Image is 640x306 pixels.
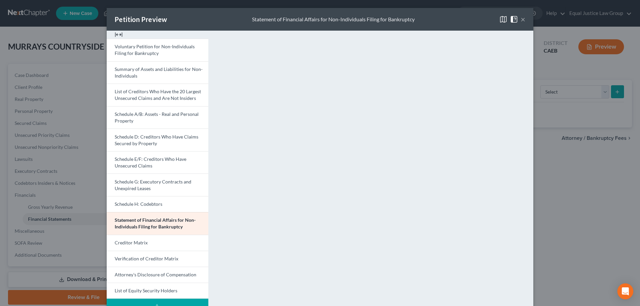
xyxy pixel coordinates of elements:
img: help-close-5ba153eb36485ed6c1ea00a893f15db1cb9b99d6cae46e1a8edb6c62d00a1a76.svg [510,15,518,23]
span: List of Equity Security Holders [115,288,177,293]
a: Statement of Financial Affairs for Non-Individuals Filing for Bankruptcy [107,212,208,235]
span: Schedule G: Executory Contracts and Unexpired Leases [115,179,191,191]
a: Creditor Matrix [107,235,208,251]
span: Schedule A/B: Assets - Real and Personal Property [115,111,199,124]
div: Petition Preview [115,15,167,24]
a: Schedule G: Executory Contracts and Unexpired Leases [107,173,208,196]
a: Verification of Creditor Matrix [107,251,208,267]
a: List of Creditors Who Have the 20 Largest Unsecured Claims and Are Not Insiders [107,84,208,106]
span: Schedule D: Creditors Who Have Claims Secured by Property [115,134,198,146]
span: Schedule E/F: Creditors Who Have Unsecured Claims [115,156,186,168]
a: Schedule E/F: Creditors Who Have Unsecured Claims [107,151,208,174]
span: Attorney's Disclosure of Compensation [115,272,196,277]
img: expand-e0f6d898513216a626fdd78e52531dac95497ffd26381d4c15ee2fc46db09dca.svg [115,31,123,39]
img: map-close-ec6dd18eec5d97a3e4237cf27bb9247ecfb19e6a7ca4853eab1adfd70aa1fa45.svg [499,15,507,23]
span: Schedule H: Codebtors [115,201,162,207]
a: List of Equity Security Holders [107,283,208,299]
a: Schedule H: Codebtors [107,196,208,212]
div: Open Intercom Messenger [617,283,633,299]
span: Creditor Matrix [115,240,148,245]
span: Summary of Assets and Liabilities for Non-Individuals [115,66,203,79]
a: Summary of Assets and Liabilities for Non-Individuals [107,61,208,84]
span: Verification of Creditor Matrix [115,256,178,261]
span: Statement of Financial Affairs for Non-Individuals Filing for Bankruptcy [115,217,196,229]
button: × [521,15,525,23]
a: Attorney's Disclosure of Compensation [107,267,208,283]
span: Voluntary Petition for Non-Individuals Filing for Bankruptcy [115,44,195,56]
div: Statement of Financial Affairs for Non-Individuals Filing for Bankruptcy [252,16,415,23]
span: List of Creditors Who Have the 20 Largest Unsecured Claims and Are Not Insiders [115,89,201,101]
a: Schedule A/B: Assets - Real and Personal Property [107,106,208,129]
a: Schedule D: Creditors Who Have Claims Secured by Property [107,129,208,151]
a: Voluntary Petition for Non-Individuals Filing for Bankruptcy [107,39,208,61]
